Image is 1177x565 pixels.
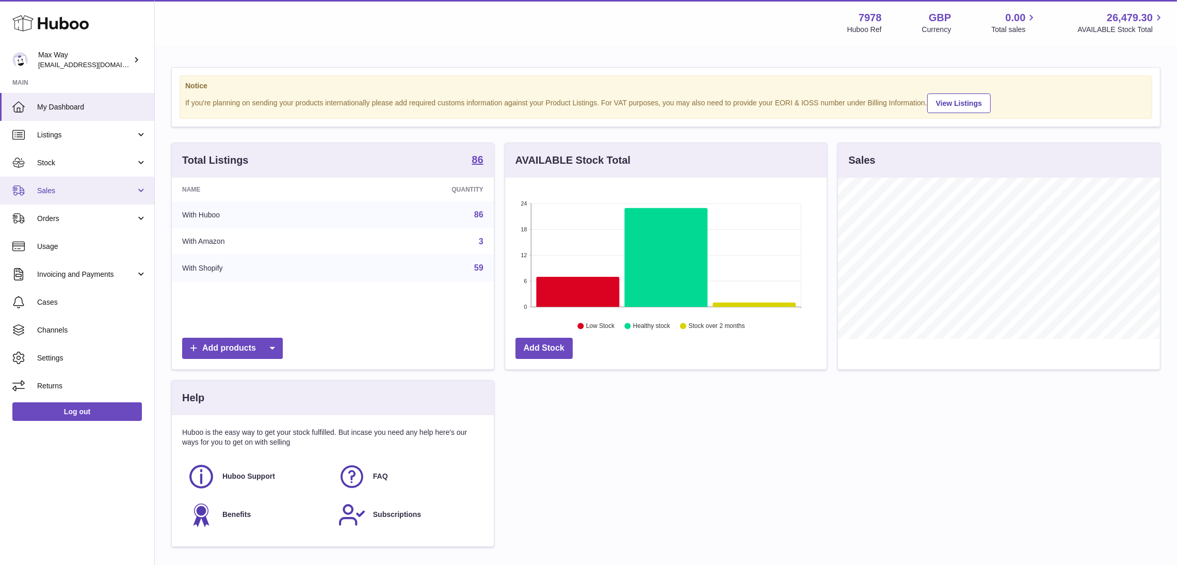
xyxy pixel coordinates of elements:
[37,325,147,335] span: Channels
[1107,11,1153,25] span: 26,479.30
[515,153,631,167] h3: AVAILABLE Stock Total
[859,11,882,25] strong: 7978
[472,154,483,165] strong: 86
[172,228,348,255] td: With Amazon
[991,25,1037,35] span: Total sales
[524,278,527,284] text: 6
[373,472,388,481] span: FAQ
[37,353,147,363] span: Settings
[521,252,527,258] text: 12
[633,323,671,330] text: Healthy stock
[515,338,573,359] a: Add Stock
[182,153,249,167] h3: Total Listings
[185,81,1147,91] strong: Notice
[37,242,147,252] span: Usage
[37,158,136,168] span: Stock
[847,25,882,35] div: Huboo Ref
[1077,25,1165,35] span: AVAILABLE Stock Total
[929,11,951,25] strong: GBP
[172,255,348,281] td: With Shopify
[338,501,478,529] a: Subscriptions
[922,25,952,35] div: Currency
[521,226,527,232] text: 18
[12,402,142,421] a: Log out
[187,463,328,491] a: Huboo Support
[472,154,483,167] a: 86
[37,214,136,224] span: Orders
[172,178,348,201] th: Name
[474,210,483,219] a: 86
[524,304,527,310] text: 0
[479,237,483,246] a: 3
[182,338,283,359] a: Add products
[991,11,1037,35] a: 0.00 Total sales
[182,428,483,447] p: Huboo is the easy way to get your stock fulfilled. But incase you need any help here's our ways f...
[927,93,991,113] a: View Listings
[172,201,348,228] td: With Huboo
[1006,11,1026,25] span: 0.00
[222,510,251,520] span: Benefits
[38,60,152,69] span: [EMAIL_ADDRESS][DOMAIN_NAME]
[37,130,136,140] span: Listings
[338,463,478,491] a: FAQ
[37,381,147,391] span: Returns
[37,270,136,279] span: Invoicing and Payments
[12,52,28,68] img: Max@LongevityBox.co.uk
[37,186,136,196] span: Sales
[373,510,421,520] span: Subscriptions
[222,472,275,481] span: Huboo Support
[348,178,493,201] th: Quantity
[1077,11,1165,35] a: 26,479.30 AVAILABLE Stock Total
[521,200,527,207] text: 24
[586,323,615,330] text: Low Stock
[182,391,204,405] h3: Help
[37,297,147,307] span: Cases
[37,102,147,112] span: My Dashboard
[185,92,1147,113] div: If you're planning on sending your products internationally please add required customs informati...
[848,153,875,167] h3: Sales
[187,501,328,529] a: Benefits
[688,323,745,330] text: Stock over 2 months
[474,263,483,272] a: 59
[38,50,131,70] div: Max Way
